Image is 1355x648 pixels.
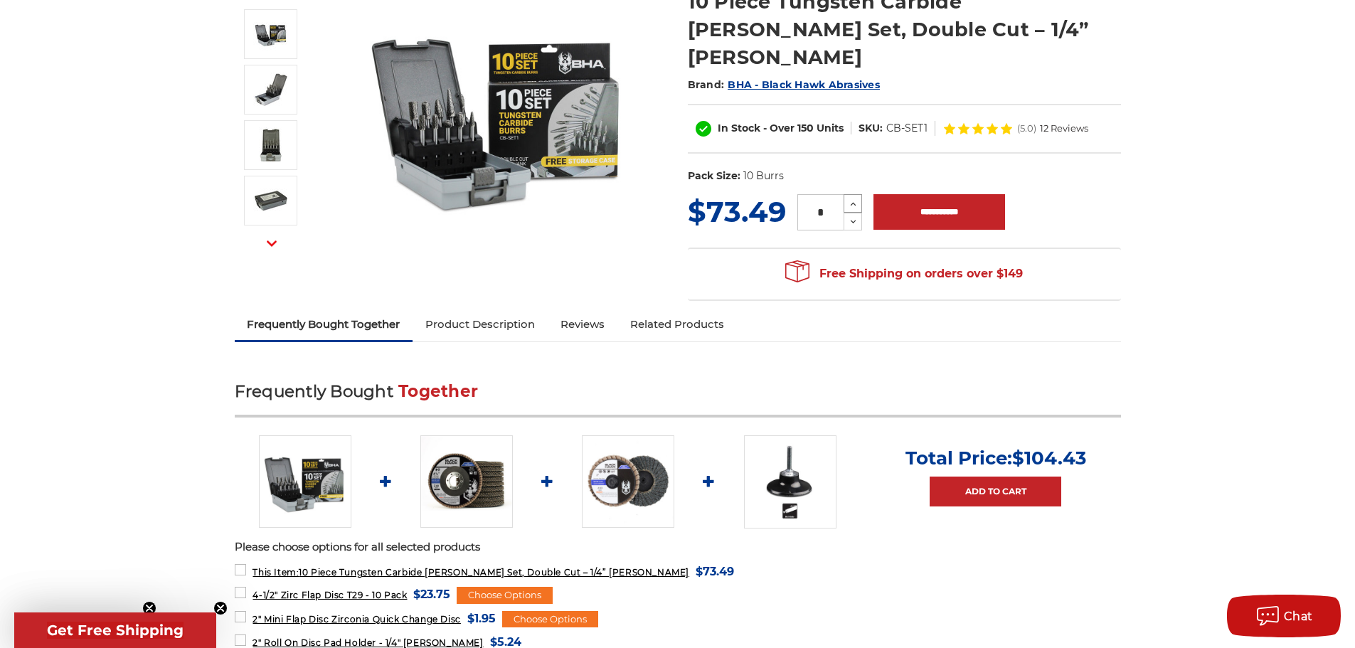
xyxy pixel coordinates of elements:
[235,539,1121,556] p: Please choose options for all selected products
[47,622,184,639] span: Get Free Shipping
[886,121,928,136] dd: CB-SET1
[905,447,1086,469] p: Total Price:
[797,122,814,134] span: 150
[696,562,734,581] span: $73.49
[859,121,883,136] dt: SKU:
[763,122,795,134] span: - Over
[253,614,460,625] span: 2" Mini Flap Disc Zirconia Quick Change Disc
[253,567,689,578] span: 10 Piece Tungsten Carbide [PERSON_NAME] Set, Double Cut – 1/4” [PERSON_NAME]
[688,194,786,229] span: $73.49
[1012,447,1086,469] span: $104.43
[14,612,216,648] div: Get Free ShippingClose teaser
[728,78,880,91] a: BHA - Black Hawk Abrasives
[1227,595,1341,637] button: Chat
[743,169,784,184] dd: 10 Burrs
[253,637,483,648] span: 2" Roll On Disc Pad Holder - 1/4" [PERSON_NAME]
[617,309,737,340] a: Related Products
[398,381,478,401] span: Together
[785,260,1023,288] span: Free Shipping on orders over $149
[253,127,289,163] img: carbide bit pack
[253,183,289,218] img: burs for metal grinding pack
[718,122,760,134] span: In Stock
[413,585,450,604] span: $23.75
[253,16,289,52] img: BHA Carbide Burr 10 Piece Set, Double Cut with 1/4" Shanks
[688,78,725,91] span: Brand:
[1017,124,1036,133] span: (5.0)
[253,72,289,107] img: 10 piece tungsten carbide double cut burr kit
[253,590,407,600] span: 4-1/2" Zirc Flap Disc T29 - 10 Pack
[1040,124,1088,133] span: 12 Reviews
[259,435,351,528] img: BHA Carbide Burr 10 Piece Set, Double Cut with 1/4" Shanks
[548,309,617,340] a: Reviews
[467,609,496,628] span: $1.95
[688,169,740,184] dt: Pack Size:
[253,567,299,578] strong: This Item:
[1284,610,1313,623] span: Chat
[457,587,553,604] div: Choose Options
[142,601,156,615] button: Close teaser
[930,477,1061,506] a: Add to Cart
[213,601,228,615] button: Close teaser
[255,228,289,259] button: Next
[235,309,413,340] a: Frequently Bought Together
[413,309,548,340] a: Product Description
[817,122,844,134] span: Units
[502,611,598,628] div: Choose Options
[235,381,393,401] span: Frequently Bought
